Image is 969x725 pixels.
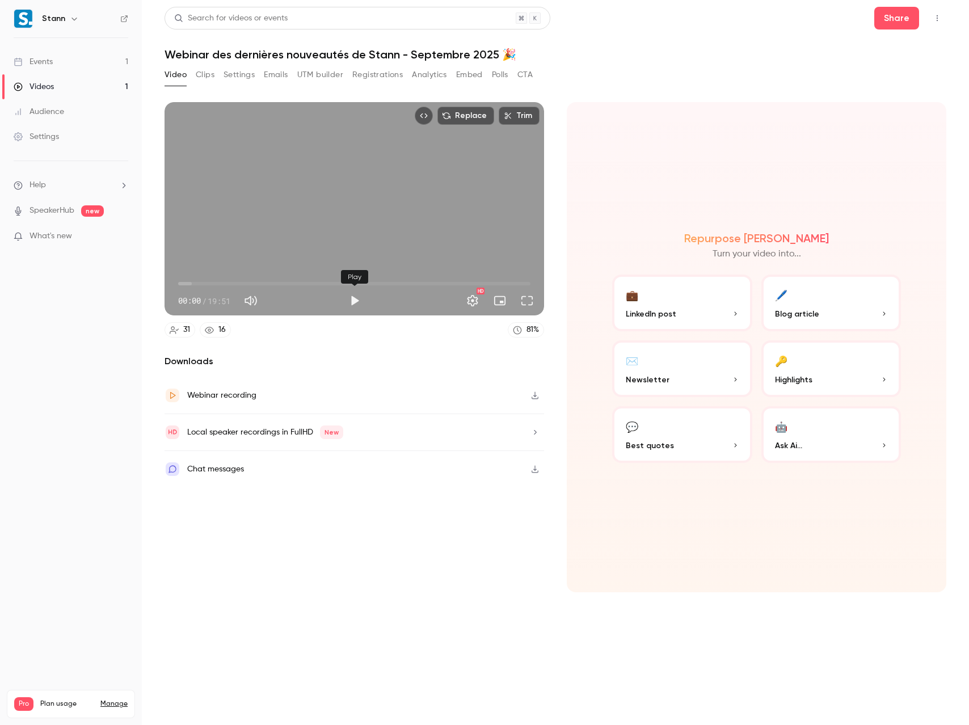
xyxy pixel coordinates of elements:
[626,440,674,452] span: Best quotes
[415,107,433,125] button: Embed video
[488,289,511,312] button: Turn on miniplayer
[264,66,288,84] button: Emails
[775,352,787,369] div: 🔑
[492,66,508,84] button: Polls
[14,697,33,711] span: Pro
[30,179,46,191] span: Help
[187,389,256,402] div: Webinar recording
[202,295,207,307] span: /
[165,322,195,338] a: 31
[14,106,64,117] div: Audience
[14,179,128,191] li: help-dropdown-opener
[516,289,538,312] button: Full screen
[187,425,343,439] div: Local speaker recordings in FullHD
[612,340,752,397] button: ✉️Newsletter
[775,308,819,320] span: Blog article
[178,295,201,307] span: 00:00
[14,131,59,142] div: Settings
[178,295,230,307] div: 00:00
[165,355,544,368] h2: Downloads
[352,66,403,84] button: Registrations
[477,288,484,294] div: HD
[626,418,638,435] div: 💬
[239,289,262,312] button: Mute
[626,286,638,304] div: 💼
[196,66,214,84] button: Clips
[526,324,539,336] div: 81 %
[412,66,447,84] button: Analytics
[461,289,484,312] button: Settings
[761,275,901,331] button: 🖊️Blog article
[456,66,483,84] button: Embed
[320,425,343,439] span: New
[626,308,676,320] span: LinkedIn post
[14,81,54,92] div: Videos
[508,322,544,338] a: 81%
[208,295,230,307] span: 19:51
[775,418,787,435] div: 🤖
[761,340,901,397] button: 🔑Highlights
[218,324,226,336] div: 16
[174,12,288,24] div: Search for videos or events
[437,107,494,125] button: Replace
[626,374,669,386] span: Newsletter
[499,107,540,125] button: Trim
[612,406,752,463] button: 💬Best quotes
[40,699,94,709] span: Plan usage
[183,324,190,336] div: 31
[14,10,32,28] img: Stann
[187,462,244,476] div: Chat messages
[165,48,946,61] h1: Webinar des dernières nouveautés de Stann - Septembre 2025 🎉
[928,9,946,27] button: Top Bar Actions
[30,230,72,242] span: What's new
[775,440,802,452] span: Ask Ai...
[30,205,74,217] a: SpeakerHub
[297,66,343,84] button: UTM builder
[626,352,638,369] div: ✉️
[14,56,53,68] div: Events
[100,699,128,709] a: Manage
[775,374,812,386] span: Highlights
[115,231,128,242] iframe: Noticeable Trigger
[517,66,533,84] button: CTA
[224,66,255,84] button: Settings
[612,275,752,331] button: 💼LinkedIn post
[874,7,919,29] button: Share
[761,406,901,463] button: 🤖Ask Ai...
[165,66,187,84] button: Video
[81,205,104,217] span: new
[684,231,829,245] h2: Repurpose [PERSON_NAME]
[343,289,366,312] button: Play
[200,322,231,338] a: 16
[341,270,368,284] div: Play
[42,13,65,24] h6: Stann
[775,286,787,304] div: 🖊️
[713,247,801,261] p: Turn your video into...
